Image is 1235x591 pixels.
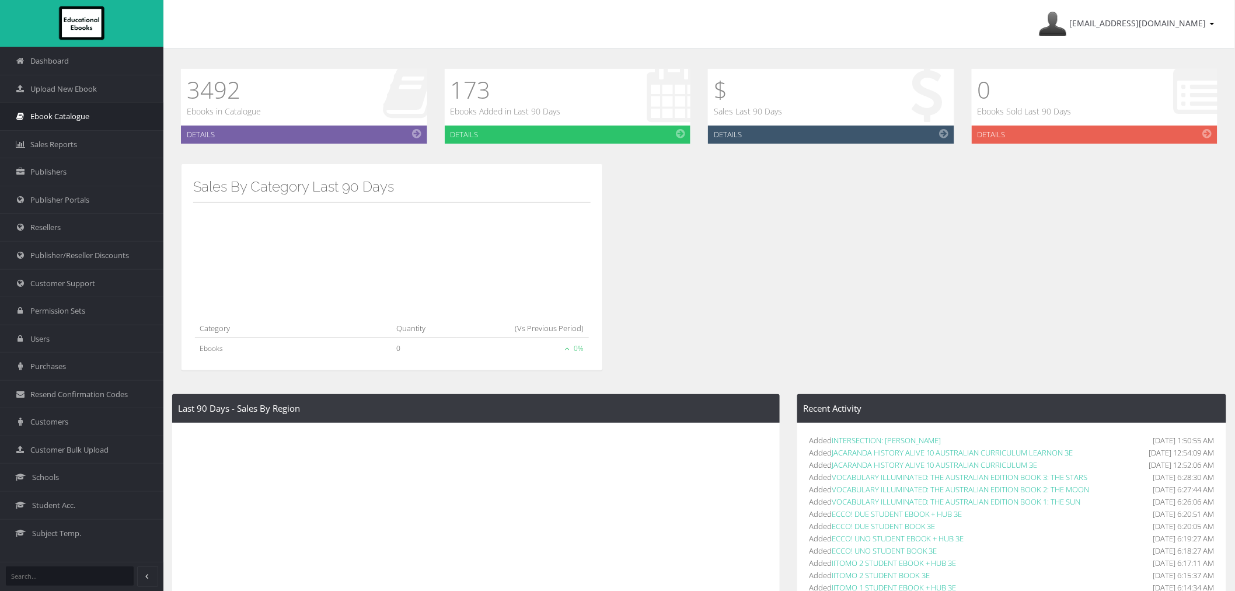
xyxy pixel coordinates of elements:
[392,317,456,338] th: Quantity
[832,570,930,580] a: IITOMO 2 STUDENT BOOK 3E
[187,105,261,118] p: Ebooks in Catalogue
[809,459,1215,471] li: Added
[1153,484,1215,496] span: [DATE] 6:27:44 AM
[451,105,561,118] p: Ebooks Added in Last 90 Days
[181,126,427,144] a: Details
[30,194,89,206] span: Publisher Portals
[32,528,81,539] span: Subject Temp.
[972,126,1218,144] a: Details
[809,484,1215,496] li: Added
[1039,10,1067,38] img: Avatar
[1070,18,1206,29] span: [EMAIL_ADDRESS][DOMAIN_NAME]
[445,126,691,144] a: Details
[832,472,1088,482] a: VOCABULARY ILLUMINATED: THE AUSTRALIAN EDITION BOOK 3: THE STARS
[457,338,589,359] td: 0%
[1153,545,1215,557] span: [DATE] 6:18:27 AM
[178,404,774,413] h4: Last 90 Days - Sales By Region
[1153,508,1215,520] span: [DATE] 6:20:51 AM
[809,545,1215,557] li: Added
[6,566,134,586] input: Search...
[803,404,1220,413] h4: Recent Activity
[1153,471,1215,484] span: [DATE] 6:28:30 AM
[978,105,1072,118] p: Ebooks Sold Last 90 Days
[451,75,561,105] h1: 173
[809,496,1215,508] li: Added
[832,447,1073,458] a: JACARANDA HISTORY ALIVE 10 AUSTRALIAN CURRICULUM LEARNON 3E
[832,533,964,544] a: ECCO! UNO STUDENT EBOOK + HUB 3E
[30,139,77,150] span: Sales Reports
[30,166,67,178] span: Publishers
[30,84,97,95] span: Upload New Ebook
[30,111,89,122] span: Ebook Catalogue
[30,250,129,261] span: Publisher/Reseller Discounts
[1153,496,1215,508] span: [DATE] 6:26:06 AM
[457,317,589,338] th: (Vs Previous Period)
[832,460,1038,470] a: JACARANDA HISTORY ALIVE 10 AUSTRALIAN CURRICULUM 3E
[1149,459,1215,471] span: [DATE] 12:52:06 AM
[832,545,937,556] a: ECCO! UNO STUDENT BOOK 3E
[1153,557,1215,569] span: [DATE] 6:17:11 AM
[832,496,1081,507] a: VOCABULARY ILLUMINATED: THE AUSTRALIAN EDITION BOOK 1: THE SUN
[714,105,782,118] p: Sales Last 90 Days
[809,447,1215,459] li: Added
[30,416,68,427] span: Customers
[809,520,1215,533] li: Added
[809,471,1215,484] li: Added
[809,508,1215,520] li: Added
[30,389,128,400] span: Resend Confirmation Codes
[832,558,957,568] a: IITOMO 2 STUDENT EBOOK + HUB 3E
[809,557,1215,569] li: Added
[1153,434,1215,447] span: [DATE] 1:50:55 AM
[832,521,936,531] a: ECCO! DUE STUDENT BOOK 3E
[1153,533,1215,545] span: [DATE] 6:19:27 AM
[714,75,782,105] h1: $
[32,500,75,511] span: Student Acc.
[30,222,61,233] span: Resellers
[195,338,392,359] td: Ebooks
[195,317,392,338] th: Category
[832,484,1090,495] a: VOCABULARY ILLUMINATED: THE AUSTRALIAN EDITION BOOK 2: THE MOON
[193,179,591,194] h3: Sales By Category Last 90 Days
[30,55,69,67] span: Dashboard
[1153,569,1215,582] span: [DATE] 6:15:37 AM
[30,444,109,456] span: Customer Bulk Upload
[30,333,50,345] span: Users
[978,75,1072,105] h1: 0
[832,435,941,446] a: INTERSECTION: [PERSON_NAME]
[187,75,261,105] h1: 3492
[32,472,59,483] span: Schools
[392,338,456,359] td: 0
[30,278,95,289] span: Customer Support
[1153,520,1215,533] span: [DATE] 6:20:05 AM
[832,509,962,519] a: ECCO! DUE STUDENT EBOOK + HUB 3E
[809,533,1215,545] li: Added
[809,434,1215,447] li: Added
[30,305,85,317] span: Permission Sets
[708,126,954,144] a: Details
[809,569,1215,582] li: Added
[1149,447,1215,459] span: [DATE] 12:54:09 AM
[30,361,66,372] span: Purchases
